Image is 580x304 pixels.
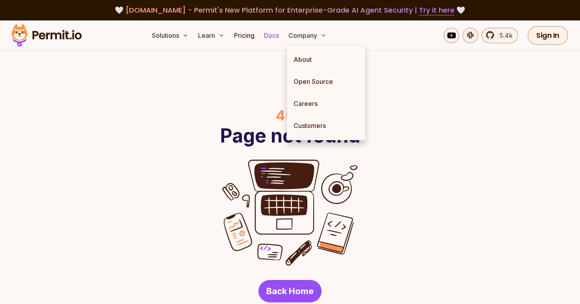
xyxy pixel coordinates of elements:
a: Sign In [528,26,568,45]
a: Try it here [419,5,455,15]
span: [DOMAIN_NAME] - Permit's New Platform for Enterprise-Grade AI Agent Security | [125,5,455,15]
div: 404 [276,108,305,123]
img: error [222,159,358,266]
a: Customers [287,115,365,137]
a: 5.4k [481,28,518,43]
a: Open Source [287,70,365,93]
h1: Page not found [220,126,360,145]
button: Solutions [149,28,192,43]
span: 5.4k [495,31,513,40]
a: Pricing [231,28,258,43]
button: Learn [195,28,228,43]
img: Permit logo [8,22,85,49]
button: Company [285,28,330,43]
a: About [287,48,365,70]
div: 🤍 🤍 [19,5,561,16]
a: Docs [261,28,282,43]
a: Back Home [258,280,322,302]
a: Careers [287,93,365,115]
